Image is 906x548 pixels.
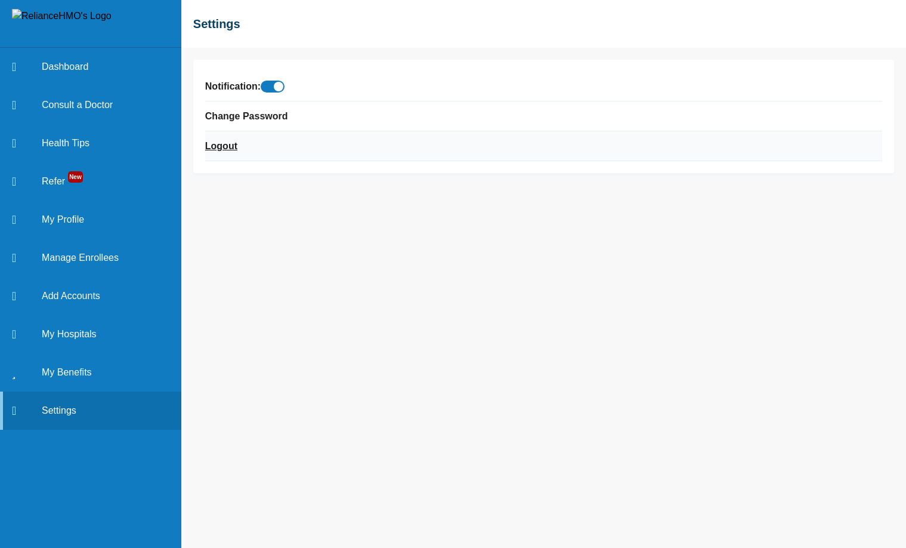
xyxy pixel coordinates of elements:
a: Logout [205,139,237,153]
span: Notification : [205,79,285,94]
h2: Settings [193,15,240,33]
img: RelianceHMO's Logo [12,9,112,39]
a: Change Password [205,109,288,124]
span: New [68,171,83,183]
